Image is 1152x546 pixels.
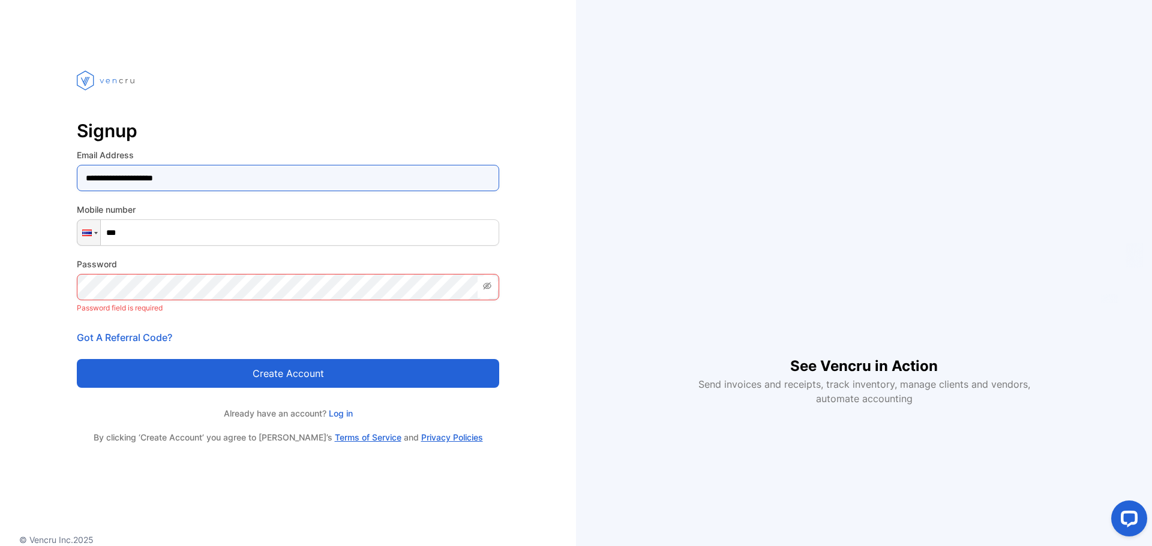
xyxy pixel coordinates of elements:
[690,141,1038,336] iframe: YouTube video player
[77,203,499,216] label: Mobile number
[77,116,499,145] p: Signup
[77,258,499,270] label: Password
[77,407,499,420] p: Already have an account?
[421,432,483,442] a: Privacy Policies
[691,377,1037,406] p: Send invoices and receipts, track inventory, manage clients and vendors, automate accounting
[335,432,401,442] a: Terms of Service
[77,432,499,444] p: By clicking ‘Create Account’ you agree to [PERSON_NAME]’s and
[326,408,353,418] a: Log in
[77,300,499,316] p: Password field is required
[77,48,137,113] img: vencru logo
[77,220,100,245] div: Thailand: + 66
[77,149,499,161] label: Email Address
[77,330,499,345] p: Got A Referral Code?
[1102,496,1152,546] iframe: LiveChat chat widget
[77,359,499,388] button: Create account
[790,336,938,377] h1: See Vencru in Action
